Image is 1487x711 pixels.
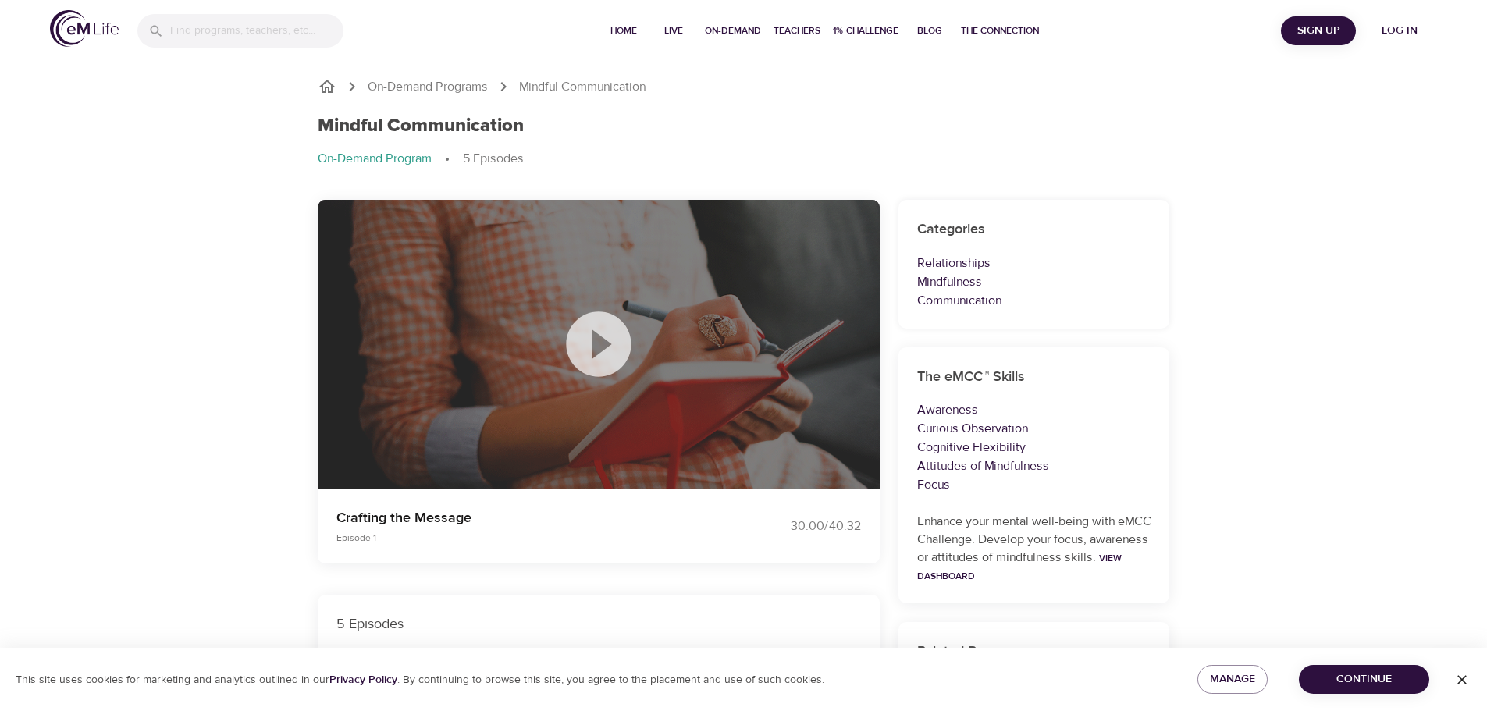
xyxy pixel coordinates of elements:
[605,23,642,39] span: Home
[1281,16,1356,45] button: Sign Up
[917,400,1151,419] p: Awareness
[655,23,692,39] span: Live
[318,150,1170,169] nav: breadcrumb
[917,272,1151,291] p: Mindfulness
[1311,670,1417,689] span: Continue
[917,291,1151,310] p: Communication
[519,78,646,96] p: Mindful Communication
[170,14,343,48] input: Find programs, teachers, etc...
[917,438,1151,457] p: Cognitive Flexibility
[833,23,898,39] span: 1% Challenge
[1299,665,1429,694] button: Continue
[917,219,1151,241] h6: Categories
[961,23,1039,39] span: The Connection
[1210,670,1255,689] span: Manage
[1362,16,1437,45] button: Log in
[318,115,524,137] h1: Mindful Communication
[917,366,1151,389] h6: The eMCC™ Skills
[917,513,1151,585] p: Enhance your mental well-being with eMCC Challenge. Develop your focus, awareness or attitudes of...
[336,507,725,528] p: Crafting the Message
[1368,21,1431,41] span: Log in
[917,475,1151,494] p: Focus
[318,77,1170,96] nav: breadcrumb
[705,23,761,39] span: On-Demand
[329,673,397,687] a: Privacy Policy
[917,457,1151,475] p: Attitudes of Mindfulness
[911,23,948,39] span: Blog
[368,78,488,96] a: On-Demand Programs
[318,150,432,168] p: On-Demand Program
[336,613,861,635] p: 5 Episodes
[50,10,119,47] img: logo
[744,517,861,535] div: 30:00 / 40:32
[463,150,524,168] p: 5 Episodes
[1287,21,1350,41] span: Sign Up
[917,419,1151,438] p: Curious Observation
[336,531,725,545] p: Episode 1
[1197,665,1268,694] button: Manage
[917,254,1151,272] p: Relationships
[917,641,1151,663] h6: Related Programs
[774,23,820,39] span: Teachers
